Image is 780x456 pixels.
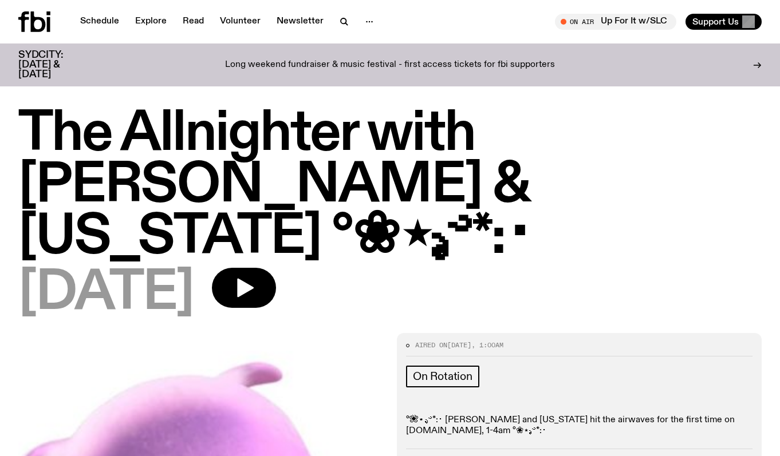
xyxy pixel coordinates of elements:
[225,60,555,70] p: Long weekend fundraiser & music festival - first access tickets for fbi supporters
[18,268,194,319] span: [DATE]
[447,340,471,350] span: [DATE]
[270,14,330,30] a: Newsletter
[692,17,739,27] span: Support Us
[413,370,472,383] span: On Rotation
[213,14,267,30] a: Volunteer
[18,109,762,263] h1: The Allnighter with [PERSON_NAME] & [US_STATE] °❀⋆.ೃ࿔*:･
[18,50,92,80] h3: SYDCITY: [DATE] & [DATE]
[471,340,503,350] span: , 1:00am
[73,14,126,30] a: Schedule
[406,366,479,387] a: On Rotation
[555,14,676,30] button: On AirUp For It w/SLC
[128,14,174,30] a: Explore
[406,415,753,437] p: °❀⋆.ೃ࿔*:･ [PERSON_NAME] and [US_STATE] hit the airwaves for the first time on [DOMAIN_NAME], 1-4a...
[176,14,211,30] a: Read
[686,14,762,30] button: Support Us
[415,340,447,350] span: Aired on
